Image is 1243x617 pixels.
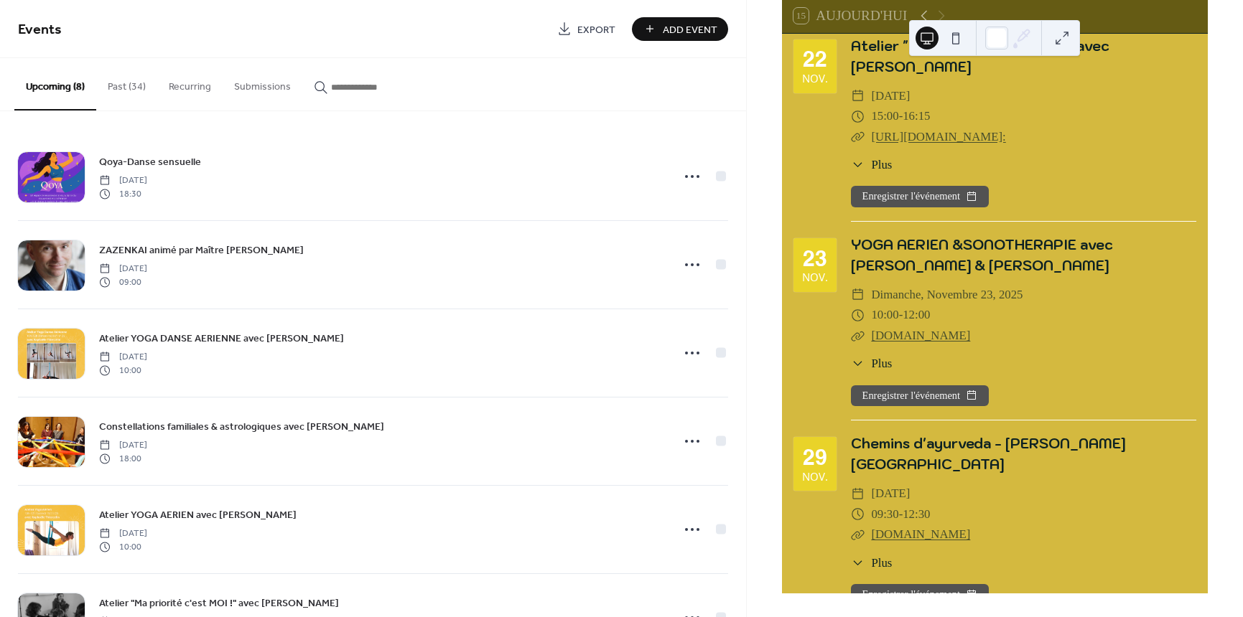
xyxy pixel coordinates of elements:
[99,187,147,200] span: 18:30
[99,452,147,465] span: 18:00
[803,48,827,70] div: 22
[99,330,344,347] a: Atelier YOGA DANSE AERIENNE avec [PERSON_NAME]
[99,540,147,553] span: 10:00
[899,305,903,326] span: -
[851,554,893,572] button: ​Plus
[99,174,147,187] span: [DATE]
[851,354,893,372] button: ​Plus
[871,305,898,326] span: 10:00
[851,37,1109,75] a: Atelier "Ma priorité c'est MOI !" avec [PERSON_NAME]
[99,439,147,452] span: [DATE]
[851,156,865,174] div: ​
[871,130,1005,143] a: [URL][DOMAIN_NAME]:
[899,504,903,525] span: -
[99,364,147,377] span: 10:00
[871,156,892,174] span: Plus
[871,86,910,107] span: [DATE]
[99,596,339,611] span: Atelier "Ma priorité c'est MOI !" avec [PERSON_NAME]
[851,186,989,207] button: Enregistrer l'événement
[851,235,1113,274] a: YOGA AERIEN &SONOTHERAPIE avec [PERSON_NAME] & [PERSON_NAME]
[851,584,989,606] button: Enregistrer l'événement
[851,106,865,127] div: ​
[802,73,828,84] div: nov.
[871,554,892,572] span: Plus
[871,106,898,127] span: 15:00
[577,22,615,37] span: Export
[899,106,903,127] span: -
[18,16,62,44] span: Events
[99,420,384,435] span: Constellations familiales & astrologiques avec [PERSON_NAME]
[99,595,339,611] a: Atelier "Ma priorité c'est MOI !" avec [PERSON_NAME]
[851,354,865,372] div: ​
[851,326,865,347] div: ​
[851,524,865,545] div: ​
[903,106,930,127] span: 16:15
[871,285,1023,306] span: dimanche, novembre 23, 2025
[99,508,297,523] span: Atelier YOGA AERIEN avec [PERSON_NAME]
[99,351,147,364] span: [DATE]
[99,331,344,347] span: Atelier YOGA DANSE AERIENNE avec [PERSON_NAME]
[99,418,384,435] a: Constellations familiales & astrologiques avec [PERSON_NAME]
[871,504,898,525] span: 09:30
[851,127,865,148] div: ​
[802,471,828,482] div: nov.
[223,58,302,109] button: Submissions
[851,554,865,572] div: ​
[803,446,827,468] div: 29
[851,434,1125,473] a: Chemins d'ayurveda - [PERSON_NAME] [GEOGRAPHIC_DATA]
[546,17,626,41] a: Export
[99,155,201,170] span: Qoya-Danse sensuelle
[851,86,865,107] div: ​
[96,58,157,109] button: Past (34)
[851,305,865,326] div: ​
[802,272,828,283] div: nov.
[803,248,827,269] div: 23
[851,156,893,174] button: ​Plus
[663,22,717,37] span: Add Event
[903,305,930,326] span: 12:00
[99,275,147,288] span: 09:00
[99,243,304,258] span: ZAZENKAI animé par Maître [PERSON_NAME]
[851,484,865,504] div: ​
[632,17,728,41] button: Add Event
[871,527,970,541] a: [DOMAIN_NAME]
[851,385,989,407] button: Enregistrer l'événement
[99,527,147,540] span: [DATE]
[851,285,865,306] div: ​
[871,329,970,342] a: [DOMAIN_NAME]
[903,504,930,525] span: 12:30
[871,484,910,504] span: [DATE]
[851,504,865,525] div: ​
[14,58,96,110] button: Upcoming (8)
[99,263,147,275] span: [DATE]
[157,58,223,109] button: Recurring
[99,507,297,523] a: Atelier YOGA AERIEN avec [PERSON_NAME]
[99,154,201,170] a: Qoya-Danse sensuelle
[99,242,304,258] a: ZAZENKAI animé par Maître [PERSON_NAME]
[871,354,892,372] span: Plus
